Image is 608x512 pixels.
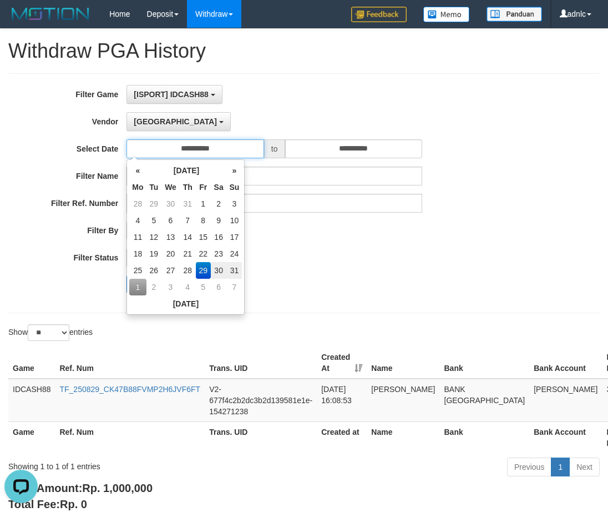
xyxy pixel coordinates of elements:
div: Showing 1 to 1 of 1 entries [8,456,245,472]
td: 7 [180,212,196,229]
span: [GEOGRAPHIC_DATA] [134,117,217,126]
td: BANK [GEOGRAPHIC_DATA] [440,379,530,422]
td: 30 [211,262,227,279]
a: TF_250829_CK47B88FVMP2H6JVF6FT [59,385,200,394]
h1: Withdraw PGA History [8,40,600,62]
td: 7 [227,279,242,295]
td: 6 [161,212,180,229]
span: Rp. 0 [60,498,87,510]
th: Ref. Num [55,421,205,453]
td: 22 [196,245,211,262]
td: 19 [146,245,162,262]
th: Ref. Num [55,347,205,379]
td: 1 [129,279,146,295]
td: 27 [161,262,180,279]
th: Tu [146,179,162,195]
th: Bank Account [529,347,602,379]
td: 10 [227,212,242,229]
b: Total Amount: [8,482,153,494]
button: [ISPORT] IDCASH88 [126,85,222,104]
span: Rp. 1,000,000 [82,482,153,494]
b: Total Fee: [8,498,87,510]
td: 18 [129,245,146,262]
td: 12 [146,229,162,245]
td: 14 [180,229,196,245]
th: [DATE] [129,295,242,312]
a: 1 [551,458,570,476]
th: Game [8,347,55,379]
td: 6 [211,279,227,295]
td: 16 [211,229,227,245]
td: 15 [196,229,211,245]
td: 21 [180,245,196,262]
td: 2 [146,279,162,295]
td: 4 [180,279,196,295]
th: Bank [440,421,530,453]
th: Bank Account [529,421,602,453]
td: 2 [211,195,227,212]
td: 5 [146,212,162,229]
a: Previous [507,458,551,476]
th: Trans. UID [205,347,317,379]
th: Created at [317,421,367,453]
td: [DATE] 16:08:53 [317,379,367,422]
td: 5 [196,279,211,295]
td: 30 [161,195,180,212]
td: 28 [180,262,196,279]
th: « [129,162,146,179]
th: Name [367,421,439,453]
th: Sa [211,179,227,195]
td: 3 [227,195,242,212]
td: 28 [129,195,146,212]
button: [GEOGRAPHIC_DATA] [126,112,230,131]
td: 20 [161,245,180,262]
td: 9 [211,212,227,229]
td: 13 [161,229,180,245]
td: [PERSON_NAME] [529,379,602,422]
td: IDCASH88 [8,379,55,422]
th: Th [180,179,196,195]
span: to [264,139,285,158]
td: 24 [227,245,242,262]
th: We [161,179,180,195]
label: Show entries [8,324,93,341]
button: Open LiveChat chat widget [4,4,38,38]
td: 29 [146,195,162,212]
select: Showentries [28,324,69,341]
td: 25 [129,262,146,279]
td: 8 [196,212,211,229]
td: [PERSON_NAME] [367,379,439,422]
td: 4 [129,212,146,229]
td: 26 [146,262,162,279]
span: [ISPORT] IDCASH88 [134,90,209,99]
td: 31 [180,195,196,212]
img: panduan.png [487,7,542,22]
th: Bank [440,347,530,379]
td: V2-677f4c2b2dc3b2d139581e1e-154271238 [205,379,317,422]
td: 3 [161,279,180,295]
td: 29 [196,262,211,279]
img: Feedback.jpg [351,7,407,22]
th: Mo [129,179,146,195]
th: Created At: activate to sort column ascending [317,347,367,379]
td: 31 [227,262,242,279]
img: MOTION_logo.png [8,6,93,22]
a: Next [569,458,600,476]
td: 1 [196,195,211,212]
td: 23 [211,245,227,262]
th: » [227,162,242,179]
th: Game [8,421,55,453]
th: Trans. UID [205,421,317,453]
img: Button%20Memo.svg [423,7,470,22]
th: Su [227,179,242,195]
td: 17 [227,229,242,245]
th: Name [367,347,439,379]
th: Fr [196,179,211,195]
td: 11 [129,229,146,245]
th: [DATE] [146,162,227,179]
